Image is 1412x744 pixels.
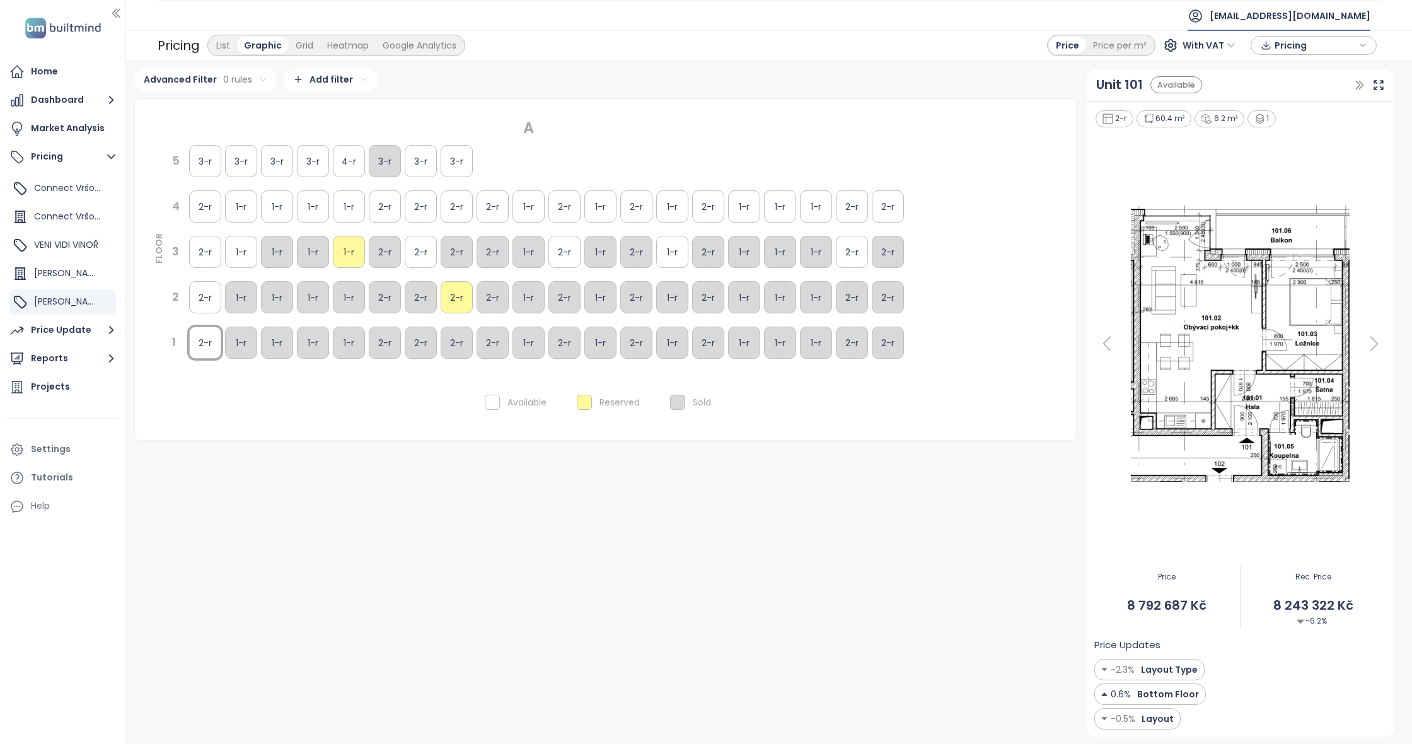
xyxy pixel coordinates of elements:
[1210,1,1370,31] span: [EMAIL_ADDRESS][DOMAIN_NAME]
[9,261,116,286] div: [PERSON_NAME] Stoupající
[284,69,378,92] div: Add filter
[1086,37,1154,54] div: Price per m²
[189,236,221,268] div: 2-r
[656,281,688,313] div: 1-r
[21,15,105,41] img: logo
[9,176,116,201] div: Connect Vršovice 5,7,8,9
[512,236,545,268] div: 1-r
[1094,571,1240,583] span: Price
[800,281,832,313] div: 1-r
[512,281,545,313] div: 1-r
[1195,110,1244,127] div: 6.2 m²
[728,236,760,268] div: 1-r
[369,327,401,359] div: 2-r
[225,145,257,177] div: 3-r
[1101,663,1108,677] img: Decrease
[172,288,180,306] div: 2
[9,233,116,258] div: VENI VIDI VINOŘ
[1258,36,1370,55] div: button
[172,197,180,216] div: 4
[333,145,365,177] div: 4-r
[1101,687,1108,701] img: Decrease
[369,236,401,268] div: 2-r
[34,295,103,308] span: [PERSON_NAME]
[1297,615,1327,627] span: -6.2%
[548,281,581,313] div: 2-r
[225,190,257,223] div: 1-r
[1137,110,1192,127] div: 60.4 m²
[728,327,760,359] div: 1-r
[333,190,365,223] div: 1-r
[1111,663,1135,677] span: -2.3%
[333,327,365,359] div: 1-r
[369,190,401,223] div: 2-r
[6,318,119,343] button: Price Update
[297,236,329,268] div: 1-r
[172,334,180,352] div: 1
[692,190,724,223] div: 2-r
[333,236,365,268] div: 1-r
[800,327,832,359] div: 1-r
[209,37,237,54] div: List
[872,236,904,268] div: 2-r
[1111,712,1135,726] span: -0.5%
[261,327,293,359] div: 1-r
[34,182,143,194] span: Connect Vršovice 5,7,8,9
[223,73,252,86] span: 0 rules
[620,190,652,223] div: 2-r
[548,190,581,223] div: 2-r
[6,59,119,84] a: Home
[1241,596,1386,615] span: 8 243 322 Kč
[584,190,616,223] div: 1-r
[477,236,509,268] div: 2-r
[225,281,257,313] div: 1-r
[1275,36,1356,55] span: Pricing
[189,145,221,177] div: 3-r
[1094,637,1160,653] span: Price Updates
[620,327,652,359] div: 2-r
[512,190,545,223] div: 1-r
[6,88,119,113] button: Dashboard
[441,190,473,223] div: 2-r
[405,236,437,268] div: 2-r
[692,281,724,313] div: 2-r
[620,236,652,268] div: 2-r
[297,327,329,359] div: 1-r
[9,289,116,315] div: [PERSON_NAME]
[1049,37,1086,54] div: Price
[405,190,437,223] div: 2-r
[656,327,688,359] div: 1-r
[656,236,688,268] div: 1-r
[477,281,509,313] div: 2-r
[158,34,200,57] div: Pricing
[620,281,652,313] div: 2-r
[872,190,904,223] div: 2-r
[261,281,293,313] div: 1-r
[441,281,473,313] div: 2-r
[369,281,401,313] div: 2-r
[189,281,221,313] div: 2-r
[1138,663,1198,677] span: Layout Type
[1134,687,1199,701] span: Bottom Floor
[405,145,437,177] div: 3-r
[512,327,545,359] div: 1-r
[584,236,616,268] div: 1-r
[693,395,711,410] div: Sold
[376,37,463,54] div: Google Analytics
[225,236,257,268] div: 1-r
[152,116,906,140] div: A
[656,190,688,223] div: 1-r
[1117,202,1363,485] img: Floor plan
[31,470,73,485] div: Tutorials
[599,395,640,410] div: Reserved
[477,327,509,359] div: 2-r
[1297,618,1304,625] img: Decrease
[728,281,760,313] div: 1-r
[1094,596,1240,615] span: 8 792 687 Kč
[692,236,724,268] div: 2-r
[405,327,437,359] div: 2-r
[836,327,868,359] div: 2-r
